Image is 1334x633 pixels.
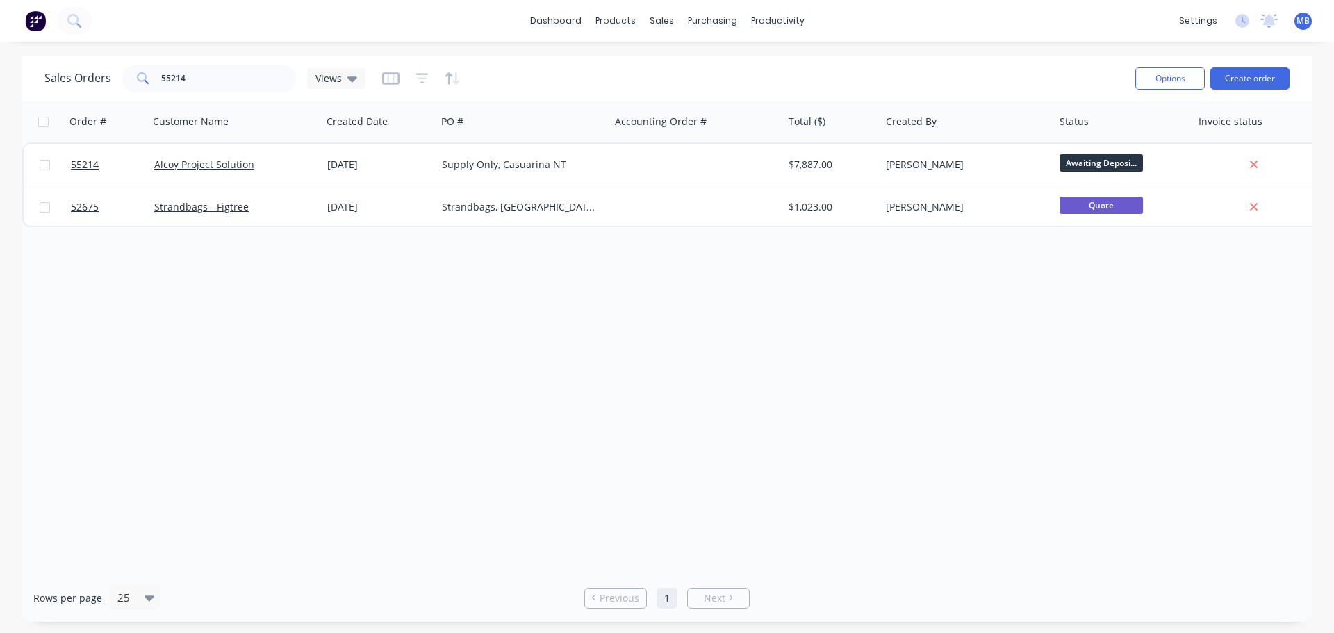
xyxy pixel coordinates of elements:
div: $1,023.00 [789,200,871,214]
div: products [588,10,643,31]
ul: Pagination [579,588,755,609]
div: $7,887.00 [789,158,871,172]
a: 55214 [71,144,154,186]
a: Previous page [585,591,646,605]
span: 55214 [71,158,99,172]
div: [PERSON_NAME] [886,200,1040,214]
button: Create order [1210,67,1290,90]
div: Supply Only, Casuarina NT [442,158,596,172]
input: Search... [161,65,297,92]
a: Alcoy Project Solution [154,158,254,171]
span: MB [1296,15,1310,27]
span: Rows per page [33,591,102,605]
div: productivity [744,10,812,31]
span: Previous [600,591,639,605]
div: Total ($) [789,115,825,129]
a: Next page [688,591,749,605]
div: PO # [441,115,463,129]
div: Customer Name [153,115,229,129]
span: Next [704,591,725,605]
button: Options [1135,67,1205,90]
div: Status [1060,115,1089,129]
div: Created By [886,115,937,129]
div: sales [643,10,681,31]
div: [DATE] [327,200,431,214]
a: dashboard [523,10,588,31]
div: [PERSON_NAME] [886,158,1040,172]
div: Strandbags, [GEOGRAPHIC_DATA] [442,200,596,214]
div: Invoice status [1199,115,1262,129]
h1: Sales Orders [44,72,111,85]
div: [DATE] [327,158,431,172]
span: Awaiting Deposi... [1060,154,1143,172]
img: Factory [25,10,46,31]
a: 52675 [71,186,154,228]
a: Strandbags - Figtree [154,200,249,213]
div: purchasing [681,10,744,31]
a: Page 1 is your current page [657,588,677,609]
div: settings [1172,10,1224,31]
span: Views [315,71,342,85]
span: 52675 [71,200,99,214]
div: Order # [69,115,106,129]
div: Created Date [327,115,388,129]
div: Accounting Order # [615,115,707,129]
span: Quote [1060,197,1143,214]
